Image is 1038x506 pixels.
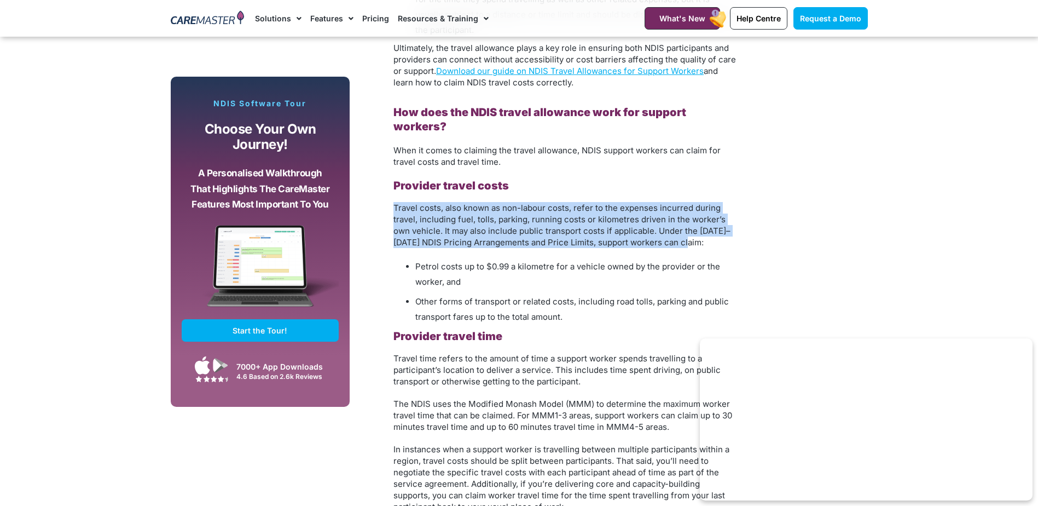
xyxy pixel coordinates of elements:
[182,319,339,342] a: Start the Tour!
[436,66,704,76] a: Download our guide on NDIS Travel Allowances for Support Workers
[236,361,333,372] div: 7000+ App Downloads
[800,14,861,23] span: Request a Demo
[415,296,729,322] span: Other forms of transport or related costs, including road tolls, parking and public transport far...
[393,399,732,432] span: The NDIS uses the Modified Monash Model (MMM) to determine the maximum worker travel time that ca...
[700,338,1033,501] iframe: Popup CTA
[171,10,245,27] img: CareMaster Logo
[195,376,228,382] img: Google Play Store App Review Stars
[415,261,720,287] span: Petrol costs up to $0.99 a kilometre for a vehicle owned by the provider or the worker, and
[659,14,705,23] span: What's New
[393,203,730,248] span: Travel costs, also known as non-labour costs, refer to the expenses incurred during travel, inclu...
[737,14,781,23] span: Help Centre
[182,225,339,319] img: CareMaster Software Mockup on Screen
[393,353,721,387] span: Travel time refers to the amount of time a support worker spends travelling to a participant’s lo...
[213,357,228,373] img: Google Play App Icon
[645,7,720,30] a: What's New
[793,7,868,30] a: Request a Demo
[233,326,287,335] span: Start the Tour!
[393,179,509,192] b: Provider travel costs
[393,145,721,167] span: When it comes to claiming the travel allowance, NDIS support workers can claim for travel costs a...
[393,330,502,343] b: Provider travel time
[190,122,331,153] p: Choose your own journey!
[182,99,339,108] p: NDIS Software Tour
[236,372,333,381] div: 4.6 Based on 2.6k Reviews
[190,165,331,212] p: A personalised walkthrough that highlights the CareMaster features most important to you
[730,7,787,30] a: Help Centre
[195,356,210,375] img: Apple App Store Icon
[393,43,736,88] span: Ultimately, the travel allowance plays a key role in ensuring both NDIS participants and provider...
[393,106,686,133] b: How does the NDIS travel allowance work for support workers?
